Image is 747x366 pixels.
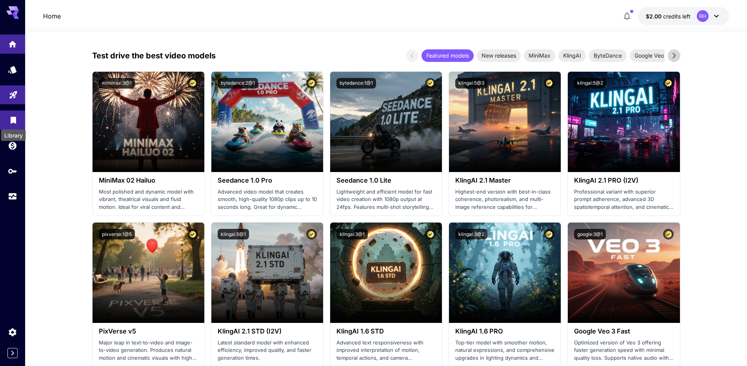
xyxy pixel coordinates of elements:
div: Library [9,113,18,123]
p: Latest standard model with enhanced efficiency, improved quality, and faster generation times. [218,339,317,362]
span: New releases [477,51,521,60]
button: Certified Model – Vetted for best performance and includes a commercial license. [187,229,198,239]
h3: Seedance 1.0 Lite [336,177,436,184]
button: Certified Model – Vetted for best performance and includes a commercial license. [187,78,198,89]
button: bytedance:1@1 [336,78,376,89]
h3: KlingAI 1.6 STD [336,328,436,335]
button: Certified Model – Vetted for best performance and includes a commercial license. [306,229,317,239]
button: $2.00RH [638,7,729,25]
h3: Google Veo 3 Fast [574,328,673,335]
button: Certified Model – Vetted for best performance and includes a commercial license. [663,78,674,89]
div: MiniMax [524,49,555,62]
img: alt [568,72,680,172]
p: Lightweight and efficient model for fast video creation with 1080p output at 24fps. Features mult... [336,188,436,211]
button: Expand sidebar [7,348,18,358]
img: alt [211,72,323,172]
button: Certified Model – Vetted for best performance and includes a commercial license. [306,78,317,89]
a: Home [43,11,61,21]
div: Playground [9,87,18,97]
button: klingai:3@2 [455,229,487,239]
button: klingai:3@1 [336,229,368,239]
span: $2.00 [646,13,663,20]
img: alt [449,72,561,172]
img: alt [568,223,680,323]
span: KlingAI [558,51,586,60]
button: pixverse:1@5 [99,229,135,239]
p: Top-tier model with smoother motion, natural expressions, and comprehensive upgrades in lighting ... [455,339,554,362]
div: Google Veo [630,49,669,62]
h3: KlingAI 2.1 STD (I2V) [218,328,317,335]
p: Highest-end version with best-in-class coherence, photorealism, and multi-image reference capabil... [455,188,554,211]
img: alt [449,223,561,323]
div: Settings [8,327,17,337]
p: Advanced text responsiveness with improved interpretation of motion, temporal actions, and camera... [336,339,436,362]
div: Library [1,130,26,141]
div: Featured models [422,49,474,62]
div: API Keys [8,166,17,176]
span: Featured models [422,51,474,60]
button: klingai:5@1 [218,229,249,239]
p: Test drive the best video models [92,50,216,62]
div: ByteDance [589,49,627,62]
span: ByteDance [589,51,627,60]
img: alt [211,223,323,323]
div: $2.00 [646,12,691,20]
p: Professional variant with superior prompt adherence, advanced 3D spatiotemporal attention, and ci... [574,188,673,211]
button: Certified Model – Vetted for best performance and includes a commercial license. [425,229,436,239]
div: Home [8,39,17,49]
nav: breadcrumb [43,11,61,21]
button: Certified Model – Vetted for best performance and includes a commercial license. [544,78,554,89]
span: MiniMax [524,51,555,60]
button: minimax:3@1 [99,78,135,89]
button: klingai:5@2 [574,78,606,89]
img: alt [93,223,204,323]
h3: PixVerse v5 [99,328,198,335]
span: credits left [663,13,691,20]
h3: MiniMax 02 Hailuo [99,177,198,184]
p: Advanced video model that creates smooth, high-quality 1080p clips up to 10 seconds long. Great f... [218,188,317,211]
h3: KlingAI 2.1 PRO (I2V) [574,177,673,184]
button: google:3@1 [574,229,606,239]
button: Certified Model – Vetted for best performance and includes a commercial license. [544,229,554,239]
button: Certified Model – Vetted for best performance and includes a commercial license. [663,229,674,239]
p: Major leap in text-to-video and image-to-video generation. Produces natural motion and cinematic ... [99,339,198,362]
button: Certified Model – Vetted for best performance and includes a commercial license. [425,78,436,89]
p: Optimized version of Veo 3 offering faster generation speed with minimal quality loss. Supports n... [574,339,673,362]
div: Wallet [8,138,17,148]
h3: Seedance 1.0 Pro [218,177,317,184]
div: Usage [8,192,17,201]
div: RH [697,10,709,22]
span: Google Veo [630,51,669,60]
img: alt [93,72,204,172]
div: New releases [477,49,521,62]
button: klingai:5@3 [455,78,487,89]
div: KlingAI [558,49,586,62]
img: alt [330,223,442,323]
h3: KlingAI 1.6 PRO [455,328,554,335]
img: alt [330,72,442,172]
div: Models [8,65,17,74]
h3: KlingAI 2.1 Master [455,177,554,184]
p: Most polished and dynamic model with vibrant, theatrical visuals and fluid motion. Ideal for vira... [99,188,198,211]
button: bytedance:2@1 [218,78,258,89]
